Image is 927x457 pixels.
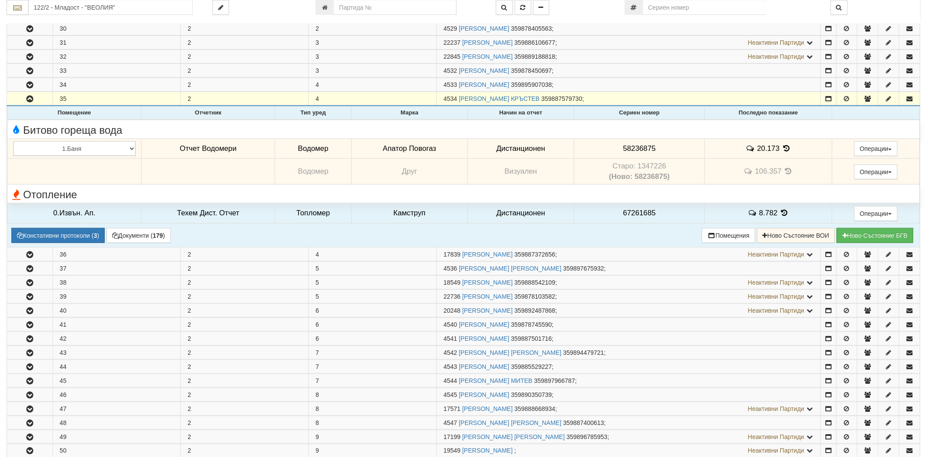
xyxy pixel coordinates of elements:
span: Неактивни Партиди [748,405,804,412]
td: ; [437,388,821,401]
td: Апатор Повогаз [351,139,467,159]
td: 38 [53,275,181,289]
td: 2 [181,416,309,429]
td: Дистанционен [467,139,574,159]
td: 37 [53,261,181,275]
a: [PERSON_NAME] [459,363,509,370]
td: 2 [181,261,309,275]
span: 359888542109 [514,279,555,286]
span: 6 [315,307,319,314]
span: Неактивни Партиди [748,53,804,60]
span: 359878103582 [514,293,555,300]
td: Камструп [351,203,467,223]
td: Друг [351,159,467,185]
td: 46 [53,388,181,401]
td: 45 [53,374,181,387]
span: 8 [315,405,319,412]
span: История на показанията [780,209,789,217]
span: Неактивни Партиди [748,447,804,454]
span: Партида № [443,405,460,412]
th: Марка [351,107,467,120]
th: Тип уред [275,107,352,120]
a: [PERSON_NAME] [462,39,513,46]
td: 41 [53,318,181,331]
td: 2 [181,289,309,303]
td: Водомер [275,139,352,159]
span: Партида № [443,25,457,32]
td: 0.Извън. Ап. [7,203,142,223]
button: Помещения [702,228,755,243]
span: Партида № [443,447,460,454]
td: ; [437,402,821,415]
span: История на забележките [748,209,759,217]
td: 2 [181,360,309,373]
span: Техем Дист. Отчет [177,209,239,217]
td: 33 [53,64,181,78]
span: 4 [315,251,319,258]
span: Партида № [443,39,460,46]
td: ; [437,247,821,261]
span: 8 [315,391,319,398]
a: [PERSON_NAME] [PERSON_NAME] [462,433,565,440]
th: Отчетник [142,107,275,120]
button: Операции [854,141,898,156]
button: Ново Състояние ВОИ [757,228,835,243]
span: 9 [315,447,319,454]
td: ; [437,416,821,429]
td: ; [437,332,821,345]
span: Отопление [10,189,77,200]
td: 47 [53,402,181,415]
th: Начин на отчет [467,107,574,120]
span: Неактивни Партиди [748,307,804,314]
span: 3 [315,53,319,60]
a: [PERSON_NAME] [459,335,509,342]
a: [PERSON_NAME] [462,279,513,286]
span: Партида № [443,377,457,384]
span: 5 [315,279,319,286]
td: ; [437,64,821,78]
span: Партида № [443,67,457,74]
td: 2 [181,430,309,443]
a: [PERSON_NAME] [462,307,513,314]
span: 3 [315,39,319,46]
td: 30 [53,22,181,36]
td: 2 [181,247,309,261]
span: Партида № [443,321,457,328]
button: Документи (179) [106,228,171,243]
span: 359878450697 [511,67,552,74]
td: 36 [53,247,181,261]
td: ; [437,318,821,331]
span: 359887400613 [563,419,604,426]
td: Дистанционен [467,203,574,223]
a: [PERSON_NAME] [PERSON_NAME] [459,419,562,426]
td: 2 [181,22,309,36]
span: 359886106677 [514,39,555,46]
span: 5 [315,293,319,300]
td: 35 [53,92,181,106]
td: 49 [53,430,181,443]
span: 7 [315,349,319,356]
span: 5 [315,265,319,272]
td: 2 [181,346,309,359]
td: 39 [53,289,181,303]
span: 4 [315,95,319,102]
td: 48 [53,416,181,429]
b: (Ново: 58236875) [609,172,670,181]
span: Неактивни Партиди [748,251,804,258]
td: Топломер [275,203,352,223]
button: Новo Състояние БГВ [837,228,913,243]
span: Неактивни Партиди [748,433,804,440]
span: Партида № [443,53,460,60]
a: [PERSON_NAME] [459,25,509,32]
th: Последно показание [705,107,832,120]
th: Помещение [7,107,142,120]
td: 2 [181,92,309,106]
span: Неактивни Партиди [748,293,804,300]
td: 2 [181,64,309,78]
td: 42 [53,332,181,345]
span: 7 [315,377,319,384]
td: ; [437,92,821,106]
td: ; [437,22,821,36]
a: [PERSON_NAME] [459,321,509,328]
td: 31 [53,36,181,50]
